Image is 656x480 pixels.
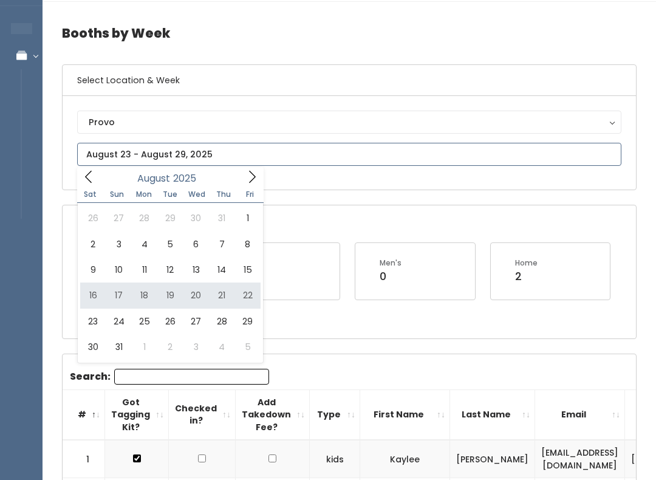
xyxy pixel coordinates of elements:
input: Search: [114,369,269,385]
td: [PERSON_NAME] [450,440,535,478]
span: August 26, 2025 [157,309,183,334]
h4: Booths by Week [62,16,637,50]
span: Sat [77,191,104,198]
span: July 27, 2025 [106,205,131,231]
span: August 7, 2025 [209,231,234,257]
span: September 4, 2025 [209,334,234,360]
span: Wed [183,191,210,198]
span: July 31, 2025 [209,205,234,231]
label: Search: [70,369,269,385]
span: August 24, 2025 [106,309,131,334]
span: August 3, 2025 [106,231,131,257]
span: Mon [131,191,157,198]
span: August 21, 2025 [209,283,234,308]
span: August 19, 2025 [157,283,183,308]
th: First Name: activate to sort column ascending [360,389,450,440]
th: Add Takedown Fee?: activate to sort column ascending [236,389,310,440]
th: #: activate to sort column descending [63,389,105,440]
th: Email: activate to sort column ascending [535,389,625,440]
span: July 28, 2025 [132,205,157,231]
span: August 23, 2025 [80,309,106,334]
span: August 4, 2025 [132,231,157,257]
span: August 20, 2025 [183,283,209,308]
th: Type: activate to sort column ascending [310,389,360,440]
span: August 1, 2025 [234,205,260,231]
span: August 28, 2025 [209,309,234,334]
span: August 17, 2025 [106,283,131,308]
span: August 29, 2025 [234,309,260,334]
td: kids [310,440,360,478]
span: August 22, 2025 [234,283,260,308]
th: Last Name: activate to sort column ascending [450,389,535,440]
span: August 11, 2025 [132,257,157,283]
div: 0 [380,269,401,284]
div: 2 [515,269,538,284]
span: August 8, 2025 [234,231,260,257]
span: August 12, 2025 [157,257,183,283]
span: August 6, 2025 [183,231,209,257]
span: Sun [104,191,131,198]
td: 1 [63,440,105,478]
span: July 26, 2025 [80,205,106,231]
div: Provo [89,115,610,129]
span: August 15, 2025 [234,257,260,283]
span: July 30, 2025 [183,205,209,231]
span: Thu [210,191,237,198]
span: August 16, 2025 [80,283,106,308]
span: Tue [157,191,183,198]
span: August 18, 2025 [132,283,157,308]
span: August 5, 2025 [157,231,183,257]
span: August 14, 2025 [209,257,234,283]
div: Home [515,258,538,269]
span: July 29, 2025 [157,205,183,231]
span: August 2, 2025 [80,231,106,257]
span: August [137,174,170,183]
th: Checked in?: activate to sort column ascending [169,389,236,440]
span: August 25, 2025 [132,309,157,334]
input: Year [170,171,207,186]
input: August 23 - August 29, 2025 [77,143,621,166]
h6: Select Location & Week [63,65,636,96]
td: [EMAIL_ADDRESS][DOMAIN_NAME] [535,440,625,478]
span: September 3, 2025 [183,334,209,360]
span: September 2, 2025 [157,334,183,360]
span: September 1, 2025 [132,334,157,360]
span: August 9, 2025 [80,257,106,283]
span: August 10, 2025 [106,257,131,283]
span: Fri [237,191,264,198]
span: August 31, 2025 [106,334,131,360]
span: August 27, 2025 [183,309,209,334]
span: September 5, 2025 [234,334,260,360]
span: August 13, 2025 [183,257,209,283]
th: Got Tagging Kit?: activate to sort column ascending [105,389,169,440]
div: Men's [380,258,401,269]
span: August 30, 2025 [80,334,106,360]
button: Provo [77,111,621,134]
td: Kaylee [360,440,450,478]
